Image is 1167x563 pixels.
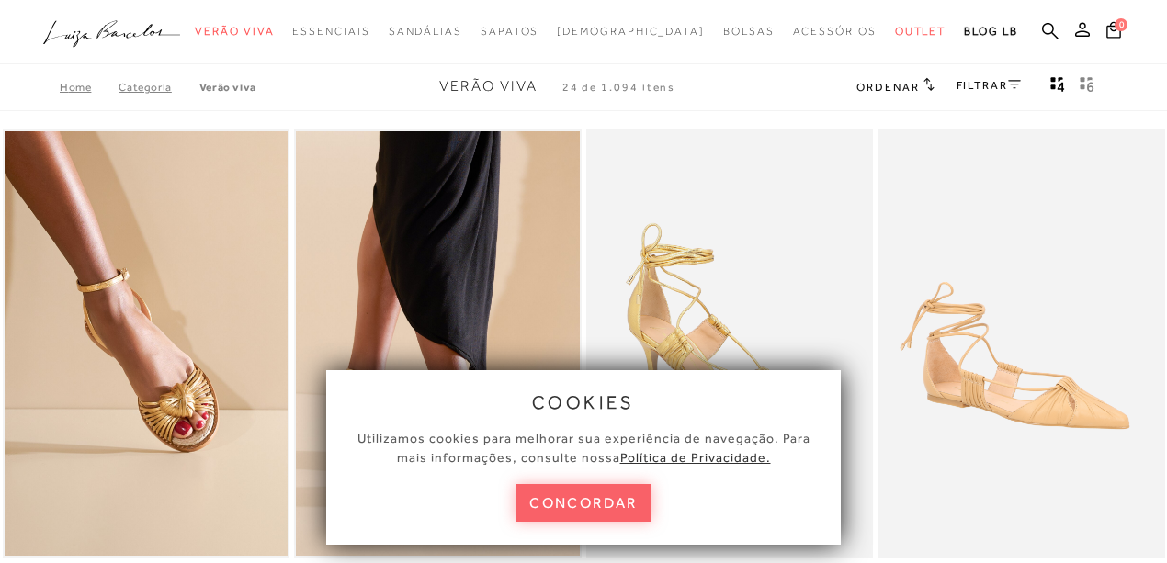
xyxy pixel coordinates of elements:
[292,15,369,49] a: noSubCategoriesText
[856,81,919,94] span: Ordenar
[588,131,872,557] a: SCARPIN SALTO ALTO EM METALIZADO OURO COM AMARRAÇÃO SCARPIN SALTO ALTO EM METALIZADO OURO COM AMA...
[389,15,462,49] a: noSubCategoriesText
[562,81,676,94] span: 24 de 1.094 itens
[60,81,119,94] a: Home
[879,131,1163,557] a: SAPATILHA EM COURO BEGE AREIA COM AMARRAÇÃO SAPATILHA EM COURO BEGE AREIA COM AMARRAÇÃO
[620,450,771,465] a: Política de Privacidade.
[357,431,810,465] span: Utilizamos cookies para melhorar sua experiência de navegação. Para mais informações, consulte nossa
[723,15,775,49] a: noSubCategoriesText
[964,15,1017,49] a: BLOG LB
[296,131,580,557] a: SANDÁLIA ANABELA OURO COM SALTO ALTO EM JUTA SANDÁLIA ANABELA OURO COM SALTO ALTO EM JUTA
[296,131,580,557] img: SANDÁLIA ANABELA OURO COM SALTO ALTO EM JUTA
[1074,75,1100,99] button: gridText6Desc
[964,25,1017,38] span: BLOG LB
[588,131,872,557] img: SCARPIN SALTO ALTO EM METALIZADO OURO COM AMARRAÇÃO
[532,392,635,412] span: cookies
[879,131,1163,557] img: SAPATILHA EM COURO BEGE AREIA COM AMARRAÇÃO
[557,15,705,49] a: noSubCategoriesText
[723,25,775,38] span: Bolsas
[119,81,198,94] a: Categoria
[793,15,877,49] a: noSubCategoriesText
[557,25,705,38] span: [DEMOGRAPHIC_DATA]
[516,484,651,522] button: concordar
[195,15,274,49] a: noSubCategoriesText
[957,79,1021,92] a: FILTRAR
[481,15,538,49] a: noSubCategoriesText
[895,15,946,49] a: noSubCategoriesText
[481,25,538,38] span: Sapatos
[5,131,289,557] a: RASTEIRA OURO COM SOLADO EM JUTÁ RASTEIRA OURO COM SOLADO EM JUTÁ
[439,78,538,95] span: Verão Viva
[5,131,289,557] img: RASTEIRA OURO COM SOLADO EM JUTÁ
[199,81,256,94] a: Verão Viva
[793,25,877,38] span: Acessórios
[1101,20,1127,45] button: 0
[1045,75,1071,99] button: Mostrar 4 produtos por linha
[195,25,274,38] span: Verão Viva
[292,25,369,38] span: Essenciais
[1115,18,1127,31] span: 0
[389,25,462,38] span: Sandálias
[895,25,946,38] span: Outlet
